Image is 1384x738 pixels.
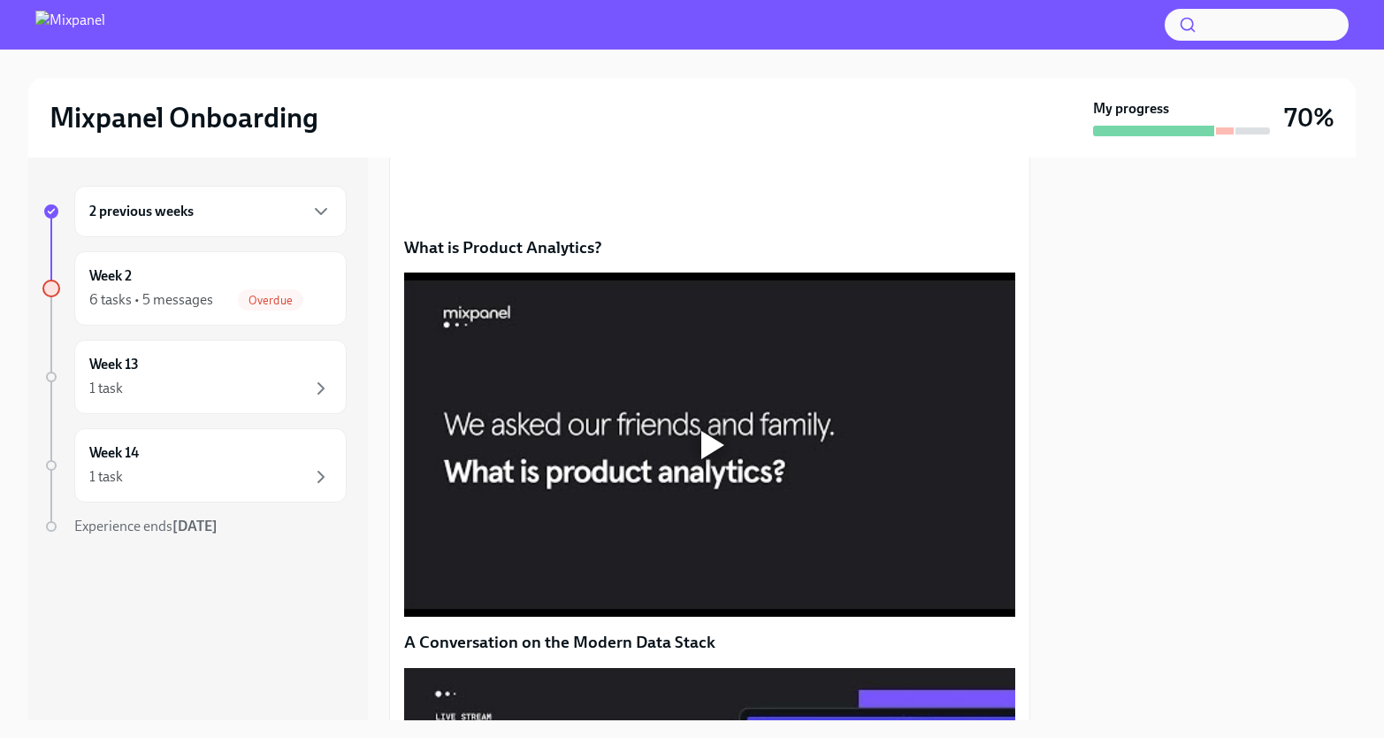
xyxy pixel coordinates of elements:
a: Week 141 task [42,428,347,503]
span: Overdue [238,294,303,307]
div: 1 task [89,467,123,487]
span: Experience ends [74,518,218,534]
h2: Mixpanel Onboarding [50,100,318,135]
div: 2 previous weeks [74,186,347,237]
h3: 70% [1284,102,1334,134]
a: Week 26 tasks • 5 messagesOverdue [42,251,347,326]
a: Week 131 task [42,340,347,414]
p: A Conversation on the Modern Data Stack [404,631,1015,654]
h6: Week 2 [89,266,132,286]
h6: Week 14 [89,443,139,463]
div: 6 tasks • 5 messages [89,290,213,310]
div: 1 task [89,379,123,398]
strong: My progress [1093,99,1169,119]
h6: 2 previous weeks [89,202,194,221]
h6: Week 13 [89,355,139,374]
img: Mixpanel [35,11,105,39]
p: What is Product Analytics? [404,236,1015,259]
strong: [DATE] [172,518,218,534]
